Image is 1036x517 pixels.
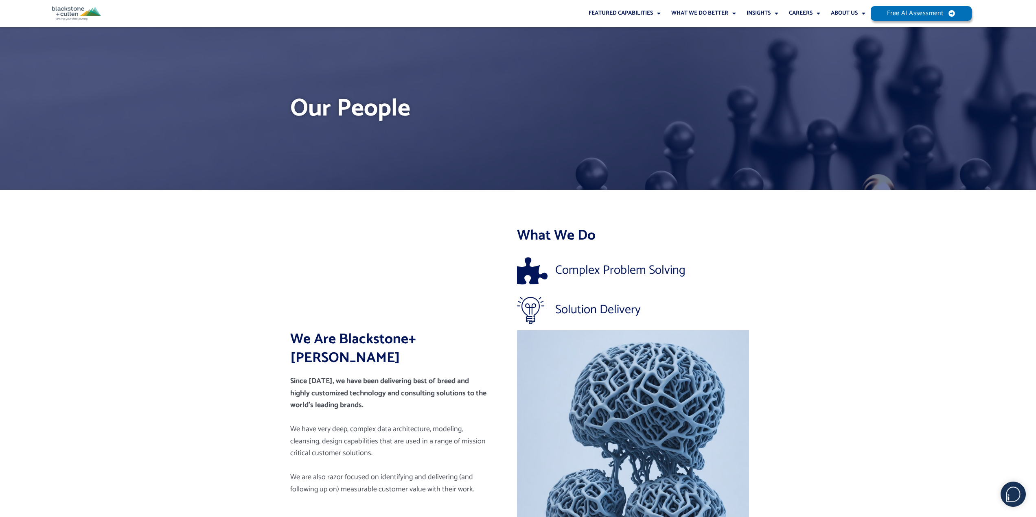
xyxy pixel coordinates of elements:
img: users%2F5SSOSaKfQqXq3cFEnIZRYMEs4ra2%2Fmedia%2Fimages%2F-Bulle%20blanche%20sans%20fond%20%2B%20ma... [1001,482,1025,506]
span: Since [DATE], we have been delivering best of breed and highly customized technology and consulti... [290,375,486,411]
span: We are also razor focused on identifying and delivering (and following up on) measurable customer... [290,471,474,495]
span: We have very deep, complex data architecture, modeling, cleansing, design capabilities that are u... [290,423,486,459]
span: Free AI Assessment [887,10,943,17]
a: Complex Problem Solving [517,257,749,284]
a: Free AI Assessment [871,6,972,21]
a: Solution Delivery [517,297,749,324]
h2: We Are Blackstone+[PERSON_NAME] [290,330,514,367]
h2: What We Do [517,227,749,245]
span: Complex Problem Solving [553,264,686,277]
h1: Our People [290,92,746,126]
span: Solution Delivery [553,304,641,316]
